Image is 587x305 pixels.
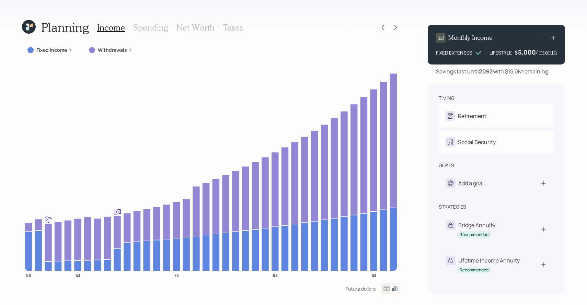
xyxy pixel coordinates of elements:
[273,272,278,278] tspan: 83
[458,179,484,187] div: Add a goal
[176,23,215,33] h3: Net Worth
[458,112,486,120] div: Retirement
[436,67,548,75] div: Savings last until with $15.0M remaining
[371,272,376,278] tspan: 93
[439,95,454,102] div: timing
[479,68,493,75] b: 2062
[458,256,520,265] div: Lifetime Income Annuity
[515,49,518,56] h4: $
[448,34,493,42] h4: Monthly Income
[98,47,127,54] label: Withdrawals
[536,49,557,56] h4: / month
[76,272,80,278] tspan: 63
[439,162,454,169] div: goals
[436,49,472,56] div: FIXED EXPENSES
[439,203,466,210] div: strategies
[346,285,376,292] div: Future dollars
[460,267,488,273] div: Recommended
[223,23,243,33] h3: Taxes
[490,49,512,56] div: LIFESTYLE
[41,20,89,35] h1: Planning
[458,221,495,229] div: Bridge Annuity
[133,23,168,33] h3: Spending
[36,47,67,54] label: Fixed Income
[26,272,31,278] tspan: 58
[518,48,536,56] div: 5,000
[97,23,125,33] h3: Income
[174,272,179,278] tspan: 73
[460,232,488,238] div: Recommended
[458,138,496,146] div: Social Security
